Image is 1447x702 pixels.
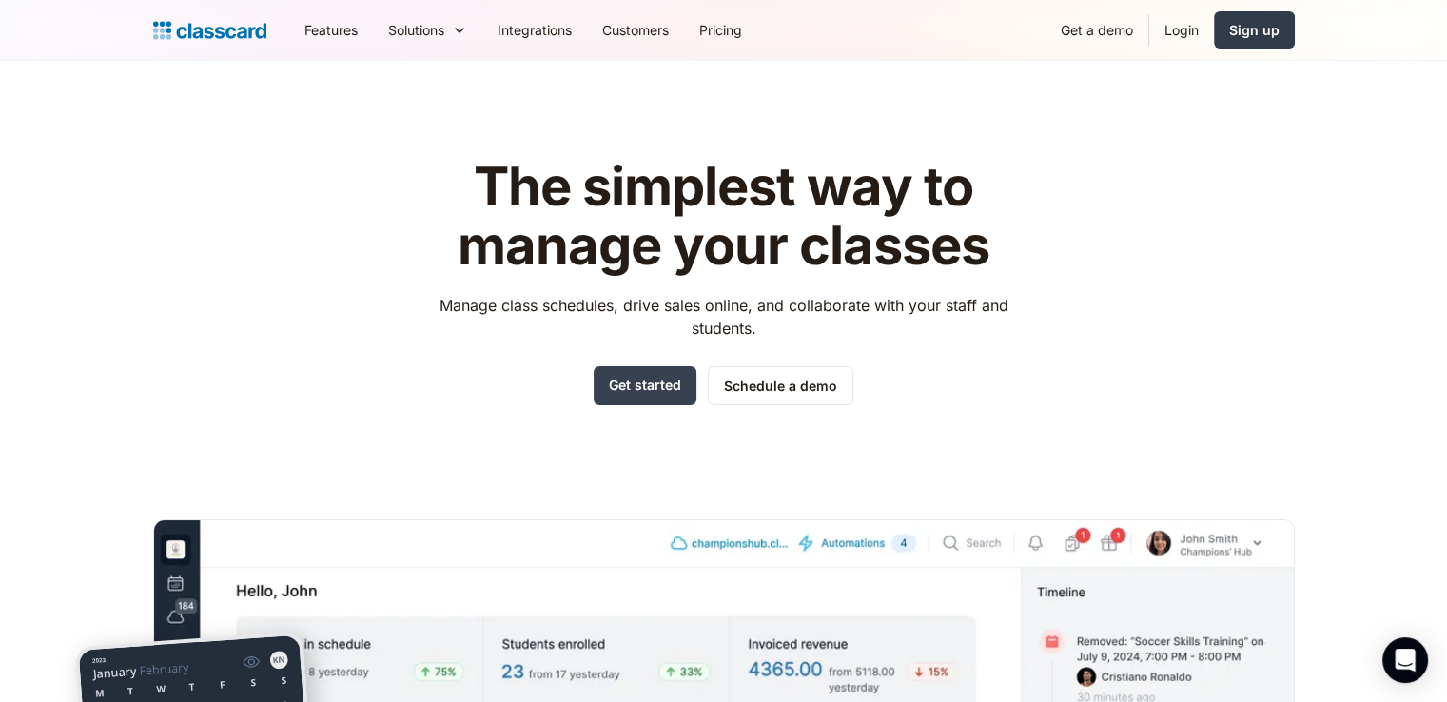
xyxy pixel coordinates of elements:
div: Open Intercom Messenger [1382,637,1428,683]
a: Schedule a demo [708,366,853,405]
div: Sign up [1229,20,1280,40]
a: Get started [594,366,696,405]
p: Manage class schedules, drive sales online, and collaborate with your staff and students. [421,294,1026,340]
a: Login [1149,9,1214,51]
div: Solutions [373,9,482,51]
a: Features [289,9,373,51]
h1: The simplest way to manage your classes [421,158,1026,275]
a: home [153,17,266,44]
a: Integrations [482,9,587,51]
a: Customers [587,9,684,51]
a: Pricing [684,9,757,51]
a: Get a demo [1046,9,1148,51]
a: Sign up [1214,11,1295,49]
div: Solutions [388,20,444,40]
